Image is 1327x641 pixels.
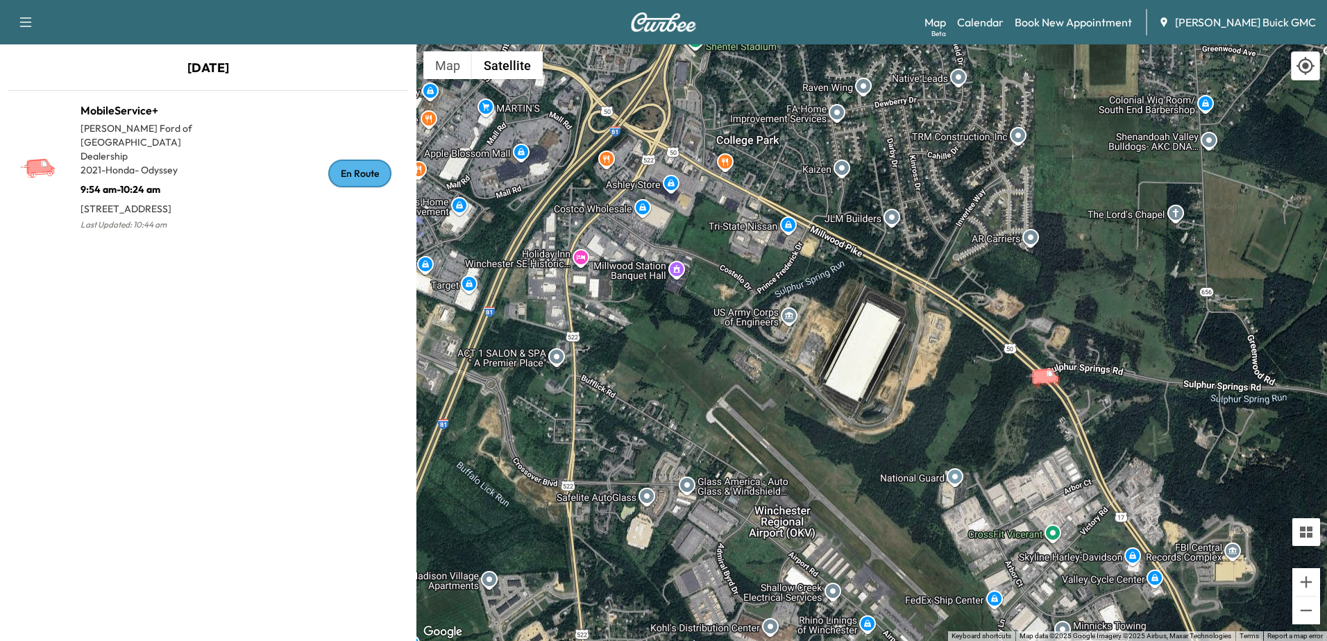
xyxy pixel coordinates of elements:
div: En Route [328,160,391,187]
button: Show street map [423,51,472,79]
span: Map data ©2025 Google Imagery ©2025 Airbus, Maxar Technologies [1020,632,1231,640]
h1: MobileService+ [81,102,208,119]
p: [STREET_ADDRESS] [81,196,208,216]
button: Zoom in [1292,568,1320,596]
a: Calendar [957,14,1004,31]
a: Report a map error [1267,632,1323,640]
a: Open this area in Google Maps (opens a new window) [420,623,466,641]
button: Keyboard shortcuts [952,631,1011,641]
img: Curbee Logo [630,12,697,32]
p: 9:54 am - 10:24 am [81,177,208,196]
button: Show satellite imagery [472,51,543,79]
span: [PERSON_NAME] Buick GMC [1175,14,1316,31]
a: Terms (opens in new tab) [1240,632,1259,640]
div: Beta [931,28,946,39]
button: Zoom out [1292,597,1320,624]
p: 2021 - Honda - Odyssey [81,163,208,177]
p: Last Updated: 10:44 am [81,216,208,234]
div: Recenter map [1291,51,1320,80]
a: MapBeta [924,14,946,31]
gmp-advanced-marker: MobileService+ [1025,353,1074,377]
img: Google [420,623,466,641]
button: Tilt map [1292,518,1320,546]
p: [PERSON_NAME] Ford of [GEOGRAPHIC_DATA] Dealership [81,121,208,163]
a: Book New Appointment [1015,14,1132,31]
